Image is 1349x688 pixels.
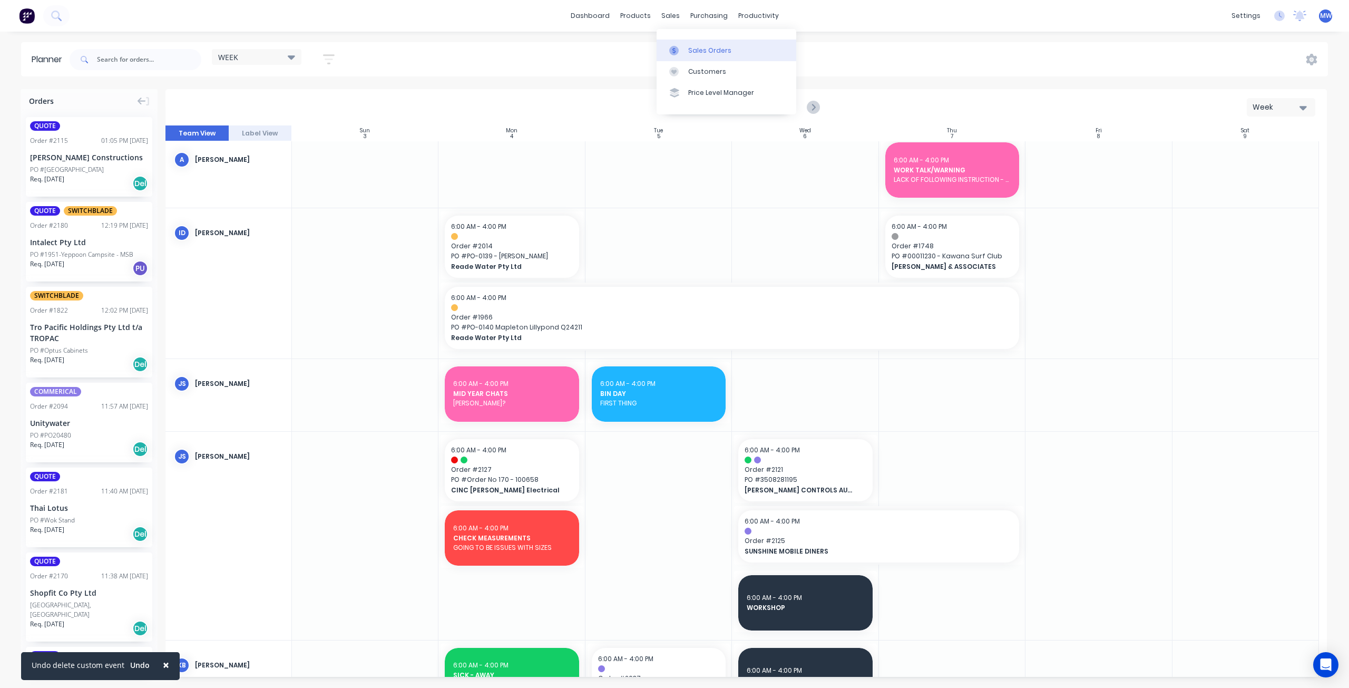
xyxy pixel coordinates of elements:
[510,134,513,139] div: 4
[30,402,68,411] div: Order # 2094
[101,306,148,315] div: 12:02 PM [DATE]
[30,487,68,496] div: Order # 2181
[30,431,71,440] div: PO #PO20480
[657,134,660,139] div: 5
[30,121,60,131] span: QUOTE
[892,222,947,231] span: 6:00 AM - 4:00 PM
[30,587,148,598] div: Shopfit Co Pty Ltd
[64,206,117,216] span: SWITCHBLADE
[30,306,68,315] div: Order # 1822
[600,379,656,388] span: 6:00 AM - 4:00 PM
[688,88,754,98] div: Price Level Manager
[30,221,68,230] div: Order # 2180
[453,661,509,670] span: 6:00 AM - 4:00 PM
[453,379,509,388] span: 6:00 AM - 4:00 PM
[174,449,190,464] div: JS
[124,657,155,673] button: Undo
[101,221,148,230] div: 12:19 PM [DATE]
[803,134,807,139] div: 6
[615,8,656,24] div: products
[174,225,190,241] div: ID
[360,128,370,134] div: Sun
[451,313,1013,322] span: Order # 1966
[132,441,148,457] div: Del
[195,452,283,461] div: [PERSON_NAME]
[951,134,953,139] div: 7
[174,152,190,168] div: A
[451,333,956,343] span: Reade Water Pty Ltd
[101,571,148,581] div: 11:38 AM [DATE]
[600,399,717,408] span: FIRST THING
[745,486,854,495] span: [PERSON_NAME] CONTROLS AUSTRALIA PTY. LTD.
[1313,652,1338,677] div: Open Intercom Messenger
[218,52,238,63] span: WEEK
[30,418,148,429] div: Unitywater
[506,128,517,134] div: Mon
[30,619,64,629] span: Req. [DATE]
[598,654,653,663] span: 6:00 AM - 4:00 PM
[174,376,190,392] div: JS
[892,262,1001,272] span: [PERSON_NAME] & ASSOCIATES
[892,241,1013,251] span: Order # 1748
[132,176,148,191] div: Del
[451,241,572,251] span: Order # 2014
[745,517,800,526] span: 6:00 AM - 4:00 PM
[30,165,104,175] div: PO #[GEOGRAPHIC_DATA]
[101,487,148,496] div: 11:40 AM [DATE]
[101,402,148,411] div: 11:57 AM [DATE]
[894,156,949,164] span: 6:00 AM - 4:00 PM
[30,600,148,619] div: [GEOGRAPHIC_DATA], [GEOGRAPHIC_DATA]
[30,175,64,184] span: Req. [DATE]
[565,8,615,24] a: dashboard
[745,475,866,484] span: PO # 3508281195
[657,40,796,61] a: Sales Orders
[892,251,1013,261] span: PO # 00011230 - Kawana Surf Club
[451,262,560,272] span: Reade Water Pty Ltd
[745,547,986,556] span: SUNSHINE MOBILE DINERS
[451,251,572,261] span: PO # PO-0139 - [PERSON_NAME]
[745,465,866,474] span: Order # 2121
[30,355,64,365] span: Req. [DATE]
[598,674,719,683] span: Order # 2037
[451,486,560,495] span: CINC [PERSON_NAME] Electrical
[152,652,180,677] button: Close
[30,440,64,450] span: Req. [DATE]
[453,671,570,680] span: SICK - AWAY
[132,621,148,636] div: Del
[1096,128,1102,134] div: Fri
[688,67,726,76] div: Customers
[30,525,64,535] span: Req. [DATE]
[195,661,283,670] div: [PERSON_NAME]
[30,387,81,396] span: COMMERICAL
[747,593,802,602] span: 6:00 AM - 4:00 PM
[30,322,148,344] div: Tro Pacific Holdings Pty Ltd t/a TROPAC
[30,291,83,301] span: SWITCHBLADE
[747,676,864,685] span: WORKSHOP
[451,475,572,484] span: PO # Order No 170 - 100658
[101,136,148,146] div: 01:05 PM [DATE]
[97,49,201,70] input: Search for orders...
[747,603,864,613] span: WORKSHOP
[453,524,509,532] span: 6:00 AM - 4:00 PM
[894,175,1011,185] span: LACK OF FOLLOWING INSTRUCTION - DANGEROUS
[657,82,796,103] a: Price Level Manager
[453,534,570,543] span: CHECK MEASUREMENTS
[29,95,54,106] span: Orders
[451,293,506,302] span: 6:00 AM - 4:00 PM
[195,379,283,389] div: [PERSON_NAME]
[30,571,68,581] div: Order # 2170
[174,657,190,673] div: KB
[195,155,283,164] div: [PERSON_NAME]
[453,543,570,553] span: GOING TO BE ISSUES WITH SIZES
[1241,128,1249,134] div: Sat
[30,152,148,163] div: [PERSON_NAME] Constructions
[688,46,731,55] div: Sales Orders
[1320,11,1332,21] span: MW
[451,445,506,454] span: 6:00 AM - 4:00 PM
[451,222,506,231] span: 6:00 AM - 4:00 PM
[656,8,685,24] div: sales
[195,228,283,238] div: [PERSON_NAME]
[30,206,60,216] span: QUOTE
[165,125,229,141] button: Team View
[1226,8,1266,24] div: settings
